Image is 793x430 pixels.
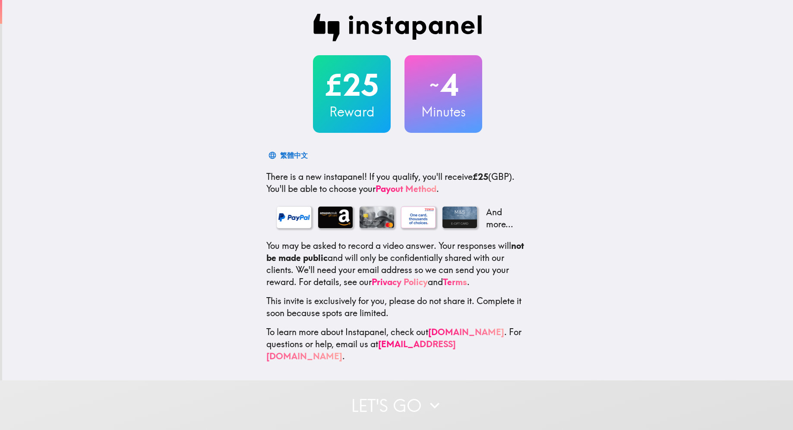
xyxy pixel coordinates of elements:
span: There is a new instapanel! [266,171,367,182]
p: This invite is exclusively for you, please do not share it. Complete it soon because spots are li... [266,295,529,319]
div: 繁體中文 [280,149,308,161]
h3: Reward [313,103,391,121]
h2: £25 [313,67,391,103]
span: ~ [428,72,440,98]
a: [EMAIL_ADDRESS][DOMAIN_NAME] [266,339,456,361]
h2: 4 [404,67,482,103]
h3: Minutes [404,103,482,121]
a: Terms [443,276,467,287]
a: Privacy Policy [372,276,428,287]
p: If you qualify, you'll receive (GBP) . You'll be able to choose your . [266,171,529,195]
p: And more... [484,206,518,230]
p: You may be asked to record a video answer. Your responses will and will only be confidentially sh... [266,240,529,288]
button: 繁體中文 [266,147,311,164]
b: £25 [473,171,488,182]
b: not be made public [266,240,524,263]
p: To learn more about Instapanel, check out . For questions or help, email us at . [266,326,529,362]
a: [DOMAIN_NAME] [428,326,504,337]
a: Payout Method [376,183,436,194]
img: Instapanel [313,14,482,41]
